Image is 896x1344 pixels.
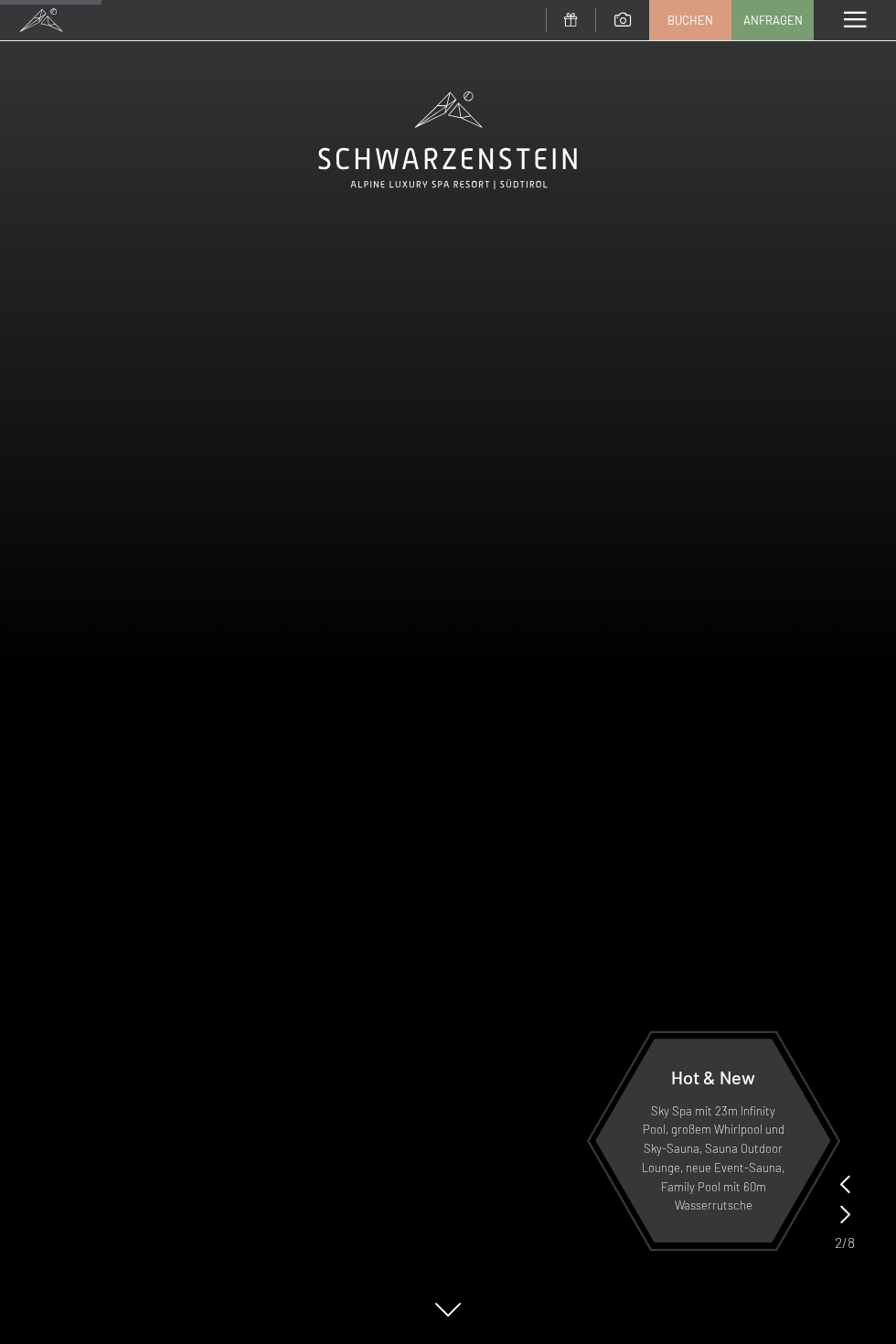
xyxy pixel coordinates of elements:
a: Hot & New Sky Spa mit 23m Infinity Pool, großem Whirlpool und Sky-Sauna, Sauna Outdoor Lounge, ne... [594,1038,832,1243]
span: / [842,1232,848,1253]
a: Anfragen [732,1,813,39]
span: Buchen [667,12,713,28]
span: 8 [848,1232,855,1253]
a: Buchen [650,1,731,39]
span: Hot & New [671,1066,755,1088]
p: Sky Spa mit 23m Infinity Pool, großem Whirlpool und Sky-Sauna, Sauna Outdoor Lounge, neue Event-S... [640,1102,786,1216]
span: 2 [835,1232,842,1253]
span: Anfragen [743,12,803,28]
